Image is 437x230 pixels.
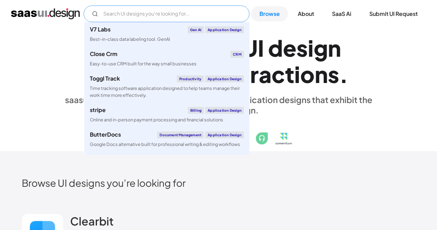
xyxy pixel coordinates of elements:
div: n [328,35,341,61]
div: t [285,61,294,88]
div: Productivity [177,75,204,82]
div: s [296,35,308,61]
a: V7 LabsGen AIApplication DesignBest-in-class data labeling tool. GenAI [84,22,249,47]
div: d [268,35,283,61]
a: SaaS Ai [324,6,360,21]
div: g [314,35,328,61]
div: Document Management [157,131,204,138]
div: Best-in-class data labeling tool. GenAI [90,36,170,43]
div: Application Design [205,131,244,138]
div: o [300,61,315,88]
div: ButterDocs [90,132,121,137]
a: ButterDocsDocument ManagementApplication DesignGoogle Docs alternative built for professional wri... [84,127,249,152]
a: klaviyoEmail MarketingApplication DesignCreate personalised customer experiences across email, SM... [84,152,249,183]
div: Application Design [205,75,244,82]
form: Email Form [84,6,249,22]
div: r [250,61,259,88]
h2: Browse UI designs you’re looking for [22,177,415,189]
div: CRM [230,51,244,58]
div: s [328,61,339,88]
h2: Clearbit [70,214,114,228]
div: Application Design [205,26,244,33]
div: . [339,61,348,88]
div: saasui is a hand-picked collection of saas application designs that exhibit the best in class des... [60,94,378,115]
a: Toggl TrackProductivityApplication DesignTime tracking software application designed to help team... [84,71,249,102]
div: Online and in-person payment processing and financial solutions [90,117,223,123]
div: c [272,61,285,88]
a: About [289,6,322,21]
div: n [315,61,328,88]
div: i [294,61,300,88]
div: Toggl Track [90,76,120,81]
div: Gen AI [188,26,204,33]
div: Application Design [205,107,244,114]
div: a [259,61,272,88]
div: e [283,35,296,61]
div: U [242,35,258,61]
a: Submit UI Request [361,6,426,21]
div: V7 Labs [90,27,111,32]
div: Time tracking software application designed to help teams manage their work time more effectively. [90,85,244,98]
div: stripe [90,107,106,113]
a: stripeBillingApplication DesignOnline and in-person payment processing and financial solutions [84,103,249,127]
a: Browse [251,6,288,21]
a: Close CrmCRMEasy-to-use CRM built for the way small businesses [84,47,249,71]
a: home [11,8,80,19]
div: Close Crm [90,51,117,57]
div: i [308,35,314,61]
div: Easy-to-use CRM built for the way small businesses [90,61,197,67]
div: Google Docs alternative built for professional writing & editing workflows [90,141,240,148]
input: Search UI designs you're looking for... [84,6,249,22]
div: I [258,35,264,61]
h1: Explore SaaS UI design patterns & interactions. [60,35,378,88]
div: Billing [188,107,204,114]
